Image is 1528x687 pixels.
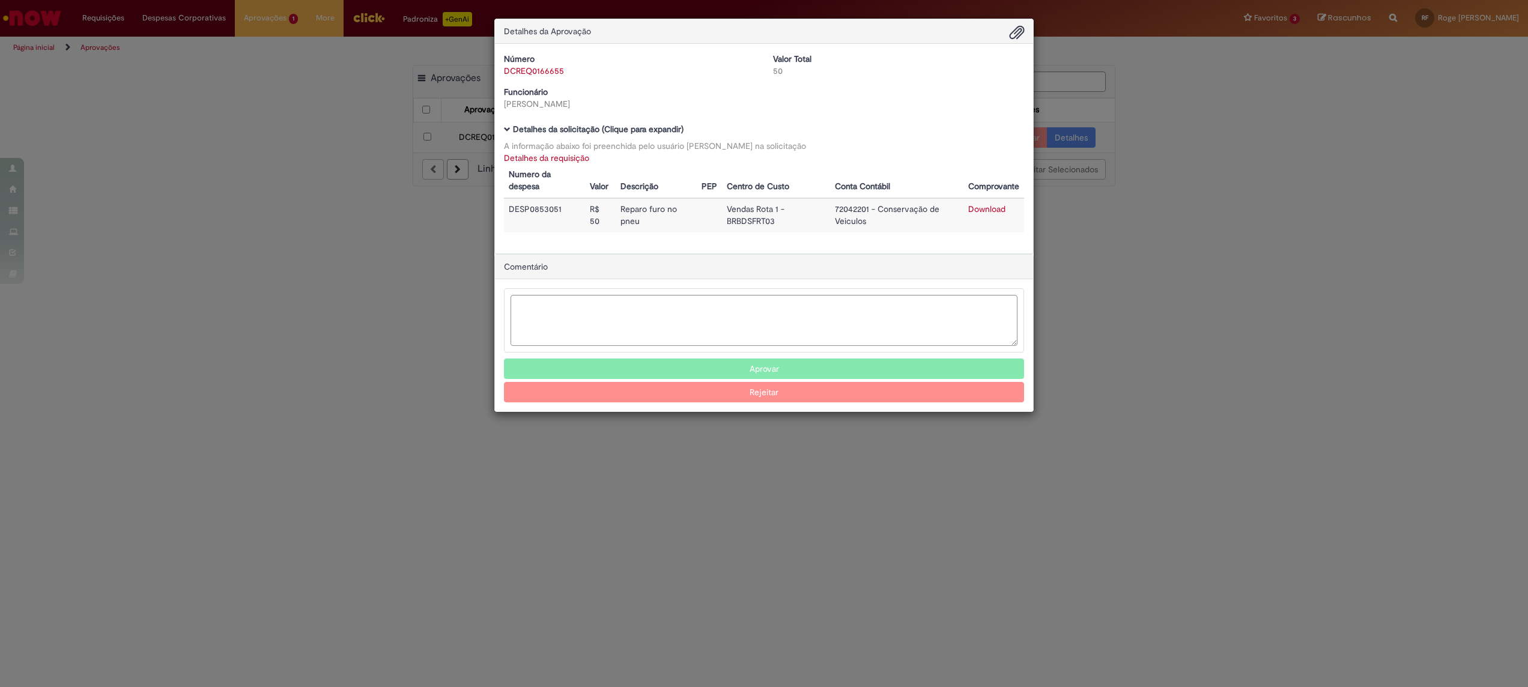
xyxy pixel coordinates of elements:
div: [PERSON_NAME] [504,98,755,110]
th: PEP [697,164,722,198]
td: Reparo furo no pneu [616,198,697,232]
b: Número [504,53,535,64]
td: R$ 50 [585,198,616,232]
h5: Detalhes da solicitação (Clique para expandir) [504,125,1024,134]
div: A informação abaixo foi preenchida pelo usuário [PERSON_NAME] na solicitação [504,140,1024,152]
th: Conta Contábil [830,164,963,198]
th: Centro de Custo [722,164,830,198]
button: Rejeitar [504,382,1024,402]
td: DESP0853051 [504,198,585,232]
span: Detalhes da Aprovação [504,26,591,37]
a: Download [968,204,1005,214]
button: Aprovar [504,359,1024,379]
a: DCREQ0166655 [504,65,564,76]
th: Valor [585,164,616,198]
span: Comentário [504,261,548,272]
b: Valor Total [773,53,811,64]
td: 72042201 - Conservação de Veiculos [830,198,963,232]
td: Vendas Rota 1 - BRBDSFRT03 [722,198,830,232]
th: Descrição [616,164,697,198]
th: Numero da despesa [504,164,585,198]
b: Detalhes da solicitação (Clique para expandir) [513,124,684,135]
th: Comprovante [963,164,1024,198]
b: Funcionário [504,86,548,97]
div: 50 [773,65,1024,77]
a: Detalhes da requisição [504,153,589,163]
